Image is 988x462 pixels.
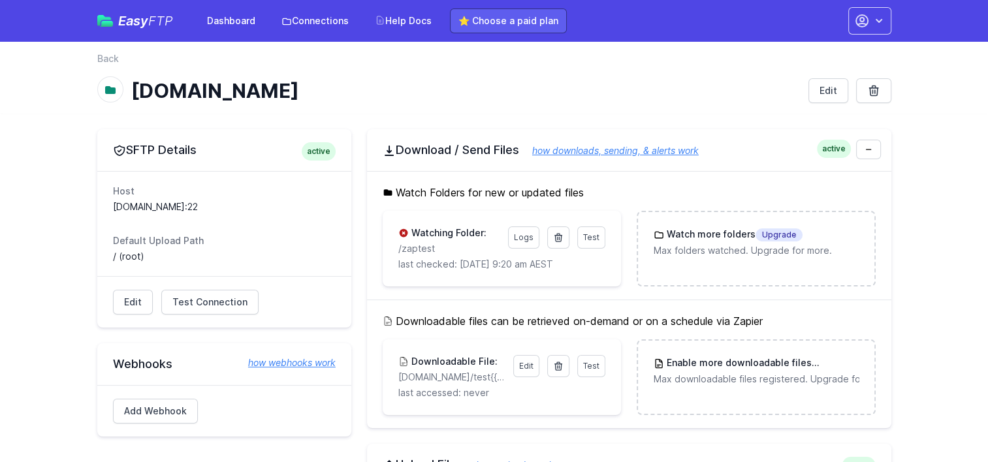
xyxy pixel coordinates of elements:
span: Upgrade [812,357,859,370]
nav: Breadcrumb [97,52,891,73]
a: Edit [513,355,539,377]
a: Edit [808,78,848,103]
span: Upgrade [756,228,803,241]
span: Test [583,232,599,242]
a: Dashboard [199,9,263,33]
h3: Watch more folders [664,228,803,241]
h2: Webhooks [113,356,336,372]
iframe: Drift Widget Chat Controller [923,397,972,446]
p: Max downloadable files registered. Upgrade for more. [654,373,858,386]
dd: [DOMAIN_NAME]:22 [113,200,336,213]
p: [DOMAIN_NAME]/test{{mm}} [398,371,505,384]
a: how downloads, sending, & alerts work [519,145,699,156]
span: active [817,140,851,158]
h1: [DOMAIN_NAME] [131,79,798,102]
h3: Enable more downloadable files [664,356,858,370]
h3: Watching Folder: [409,226,486,239]
h5: Downloadable files can be retrieved on-demand or on a schedule via Zapier [383,313,876,329]
a: Test [577,226,605,249]
a: EasyFTP [97,14,173,27]
a: Test Connection [161,290,259,315]
a: Back [97,52,119,65]
p: zaptest [398,242,500,255]
span: FTP [148,13,173,29]
span: Test [583,361,599,371]
dt: Default Upload Path [113,234,336,247]
a: Logs [508,226,539,249]
span: Easy [118,14,173,27]
a: Edit [113,290,153,315]
p: last accessed: never [398,386,605,399]
a: Watch more foldersUpgrade Max folders watched. Upgrade for more. [638,212,874,273]
a: Test [577,355,605,377]
a: how webhooks work [235,356,336,369]
a: ⭐ Choose a paid plan [450,8,567,33]
a: Connections [274,9,357,33]
dt: Host [113,185,336,198]
a: Help Docs [367,9,439,33]
p: last checked: [DATE] 9:20 am AEST [398,258,605,271]
a: Add Webhook [113,399,198,423]
a: Enable more downloadable filesUpgrade Max downloadable files registered. Upgrade for more. [638,341,874,401]
img: easyftp_logo.png [97,15,113,27]
h3: Downloadable File: [409,355,498,368]
span: Test Connection [172,296,247,309]
h2: SFTP Details [113,142,336,158]
span: active [302,142,336,161]
dd: / (root) [113,250,336,263]
h5: Watch Folders for new or updated files [383,185,876,200]
p: Max folders watched. Upgrade for more. [654,244,858,257]
h2: Download / Send Files [383,142,876,158]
